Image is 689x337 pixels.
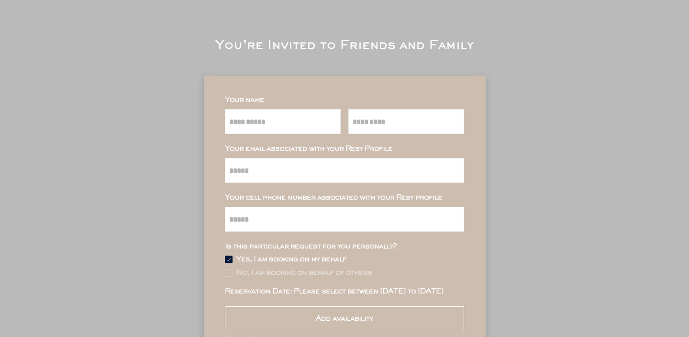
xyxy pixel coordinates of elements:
[225,269,233,277] img: Rectangle%20315%20%281%29.svg
[225,194,464,201] div: Your cell phone number associated with your Resy profile
[236,256,346,263] div: Yes, I am booking on my behalf
[225,256,233,263] img: Group%2048096532.svg
[236,270,372,276] div: No, I am booking on behalf of others
[225,97,464,103] div: Your name
[225,288,464,295] div: Reservation Date: Please select between [DATE] to [DATE]
[215,40,474,52] div: You’re Invited to Friends and Family
[225,243,464,250] div: Is this particular request for you personally?
[316,315,373,322] div: Add availability
[225,146,464,152] div: Your email associated with your Resy Profile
